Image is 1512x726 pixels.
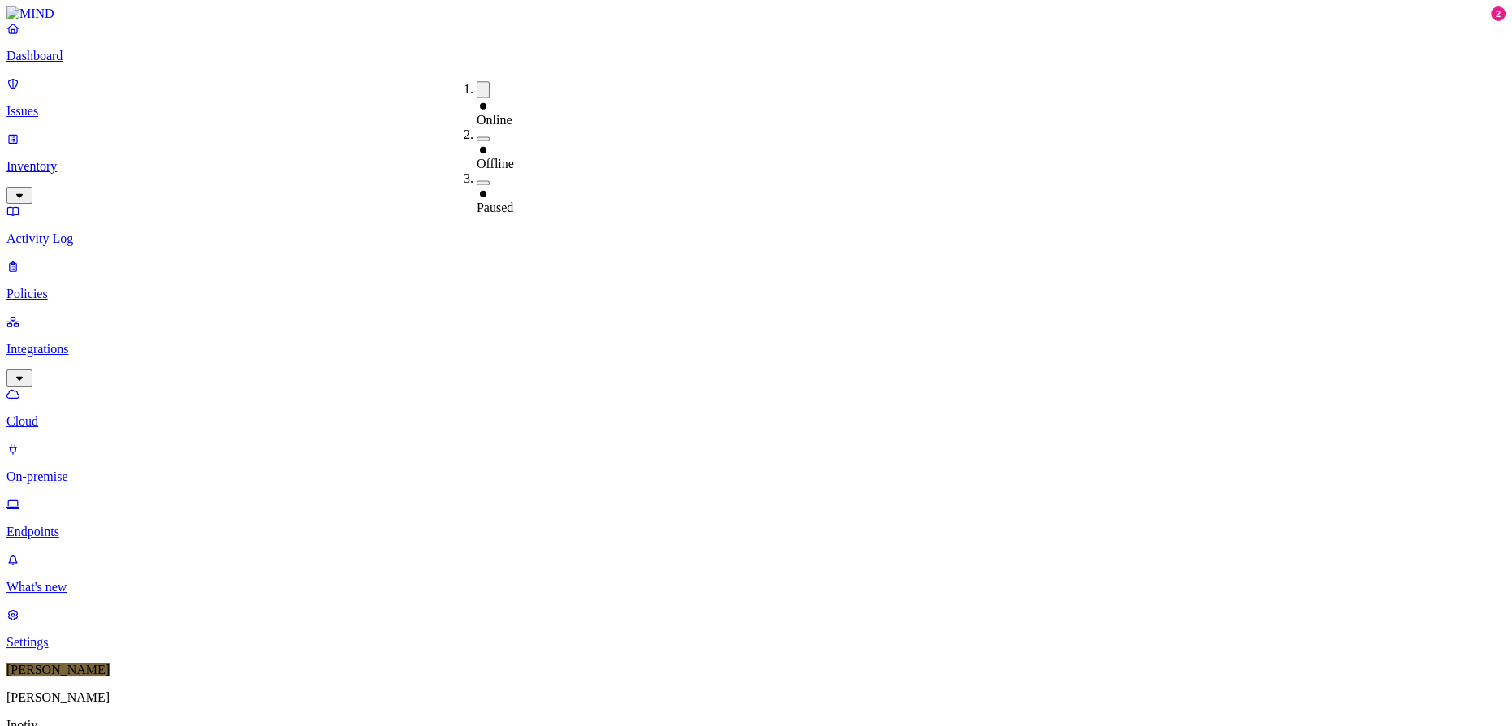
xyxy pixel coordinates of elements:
p: Activity Log [6,231,1506,246]
p: Integrations [6,342,1506,357]
a: Activity Log [6,204,1506,246]
p: Cloud [6,414,1506,429]
a: Integrations [6,314,1506,384]
a: Settings [6,607,1506,650]
p: Policies [6,287,1506,301]
img: MIND [6,6,54,21]
a: Issues [6,76,1506,119]
p: On-premise [6,469,1506,484]
p: [PERSON_NAME] [6,690,1506,705]
a: Policies [6,259,1506,301]
p: Inventory [6,159,1506,174]
a: What's new [6,552,1506,594]
span: [PERSON_NAME] [6,663,110,676]
div: 2 [1491,6,1506,21]
p: Settings [6,635,1506,650]
a: On-premise [6,442,1506,484]
p: Endpoints [6,525,1506,539]
a: MIND [6,6,1506,21]
p: Dashboard [6,49,1506,63]
a: Inventory [6,132,1506,201]
p: Issues [6,104,1506,119]
a: Endpoints [6,497,1506,539]
a: Dashboard [6,21,1506,63]
p: What's new [6,580,1506,594]
a: Cloud [6,387,1506,429]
